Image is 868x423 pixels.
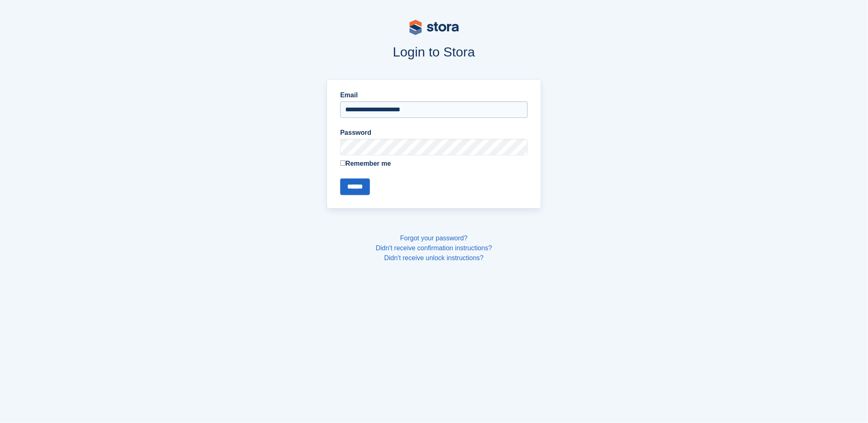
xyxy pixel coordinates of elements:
a: Forgot your password? [400,235,468,242]
a: Didn't receive unlock instructions? [384,254,484,261]
label: Email [340,90,528,100]
label: Password [340,128,528,138]
h1: Login to Stora [170,45,699,59]
input: Remember me [340,160,346,166]
label: Remember me [340,159,528,169]
a: Didn't receive confirmation instructions? [376,244,492,251]
img: stora-logo-53a41332b3708ae10de48c4981b4e9114cc0af31d8433b30ea865607fb682f29.svg [409,20,459,35]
